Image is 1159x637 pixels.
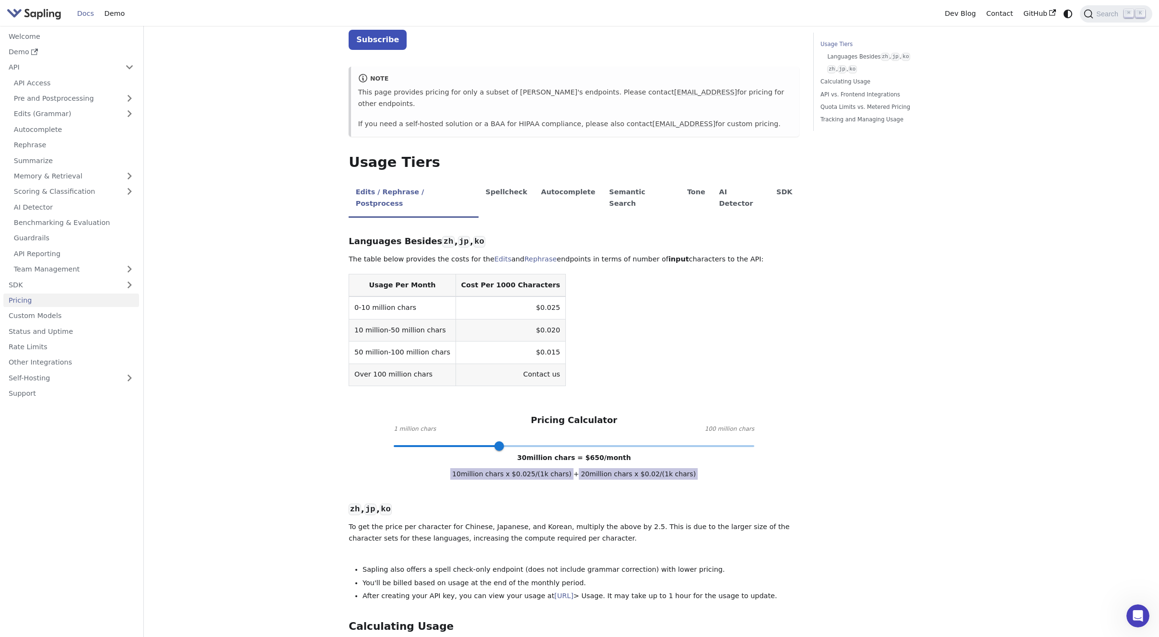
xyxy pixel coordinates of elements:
span: Search [1093,10,1124,18]
a: Pricing [3,294,139,307]
a: Languages Besideszh,jp,ko [827,52,947,61]
code: jp [838,65,846,73]
a: API [3,60,120,74]
a: API Reporting [9,247,139,260]
li: AI Detector [712,180,770,218]
code: zh [881,53,890,61]
code: zh [827,65,836,73]
a: [URL] [554,592,574,600]
a: [EMAIL_ADDRESS] [653,120,715,128]
a: Pre and Postprocessing [9,92,139,106]
a: Autocomplete [9,122,139,136]
code: ko [848,65,857,73]
td: $0.020 [456,319,565,341]
li: Spellcheck [479,180,534,218]
button: Expand sidebar category 'SDK' [120,278,139,292]
kbd: K [1136,9,1145,18]
button: Switch between dark and light mode (currently system mode) [1061,7,1075,21]
li: Semantic Search [602,180,680,218]
button: Collapse sidebar category 'API' [120,60,139,74]
h3: Languages Besides , , [349,236,799,247]
li: After creating your API key, you can view your usage at > Usage. It may take up to 1 hour for the... [363,590,799,602]
code: zh [349,504,361,515]
th: Usage Per Month [349,274,456,297]
p: If you need a self-hosted solution or a BAA for HIPAA compliance, please also contact for custom ... [358,118,793,130]
a: Subscribe [349,30,407,49]
kbd: ⌘ [1124,9,1134,18]
span: 30 million chars = $ 650 /month [517,454,631,461]
code: ko [901,53,910,61]
a: Scoring & Classification [9,185,139,199]
a: API vs. Frontend Integrations [820,90,950,99]
a: Dev Blog [939,6,981,21]
code: jp [364,504,376,515]
code: zh [442,236,454,248]
div: note [358,73,793,85]
li: You'll be billed based on usage at the end of the monthly period. [363,578,799,589]
td: 0-10 million chars [349,296,456,319]
iframe: Intercom live chat [1126,604,1149,627]
li: Autocomplete [534,180,602,218]
td: 10 million-50 million chars [349,319,456,341]
a: Summarize [9,153,139,167]
span: 10 million chars x $ 0.025 /(1k chars) [450,468,574,480]
a: Memory & Retrieval [9,169,139,183]
a: Self-Hosting [3,371,139,385]
a: AI Detector [9,200,139,214]
button: Search (Command+K) [1080,5,1152,23]
a: Rephrase [9,138,139,152]
a: Custom Models [3,309,139,323]
td: $0.025 [456,296,565,319]
span: 20 million chars x $ 0.02 /(1k chars) [579,468,698,480]
a: Tracking and Managing Usage [820,115,950,124]
a: Other Integrations [3,355,139,369]
span: 1 million chars [394,425,436,434]
code: ko [473,236,485,248]
a: Guardrails [9,231,139,245]
span: + [574,470,579,478]
p: The table below provides the costs for the and endpoints in terms of number of characters to the ... [349,254,799,265]
li: Edits / Rephrase / Postprocess [349,180,479,218]
th: Cost Per 1000 Characters [456,274,565,297]
a: Usage Tiers [820,40,950,49]
a: Edits (Grammar) [9,107,139,121]
a: GitHub [1018,6,1061,21]
a: SDK [3,278,120,292]
td: Over 100 million chars [349,364,456,386]
td: $0.015 [456,342,565,364]
h2: Usage Tiers [349,154,799,171]
p: This page provides pricing for only a subset of [PERSON_NAME]'s endpoints. Please contact for pri... [358,87,793,110]
a: Rephrase [524,255,557,263]
a: Demo [99,6,130,21]
a: Benchmarking & Evaluation [9,216,139,230]
li: Tone [680,180,713,218]
a: Sapling.ai [7,7,65,21]
p: To get the price per character for Chinese, Japanese, and Korean, multiply the above by 2.5. This... [349,521,799,544]
a: Calculating Usage [820,77,950,86]
a: Rate Limits [3,340,139,354]
td: Contact us [456,364,565,386]
a: Contact [981,6,1019,21]
td: 50 million-100 million chars [349,342,456,364]
a: Status and Uptime [3,324,139,338]
code: jp [458,236,470,248]
a: zh,jp,ko [827,65,947,74]
strong: input [668,255,689,263]
a: Support [3,387,139,401]
li: Sapling also offers a spell check-only endpoint (does not include grammar correction) with lower ... [363,564,799,576]
a: [EMAIL_ADDRESS] [674,88,737,96]
img: Sapling.ai [7,7,61,21]
code: jp [891,53,900,61]
li: SDK [770,180,799,218]
h2: Calculating Usage [349,620,799,633]
a: Welcome [3,29,139,43]
a: Team Management [9,262,139,276]
a: Quota Limits vs. Metered Pricing [820,103,950,112]
a: Edits [494,255,511,263]
h3: Pricing Calculator [531,415,617,426]
a: Docs [72,6,99,21]
a: Demo [3,45,139,59]
h3: , , [349,504,799,515]
a: API Access [9,76,139,90]
span: 100 million chars [705,425,754,434]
